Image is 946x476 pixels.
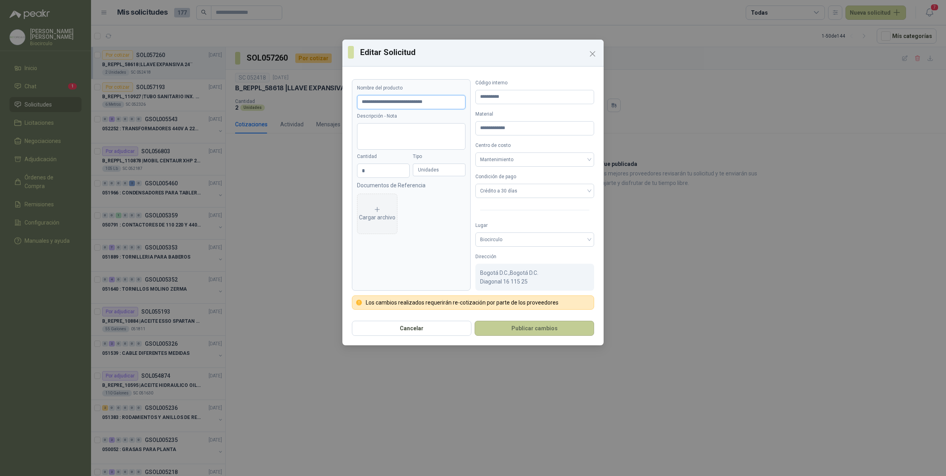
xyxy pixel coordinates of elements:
[475,321,594,336] button: Publicar cambios
[413,153,465,160] label: Tipo
[480,185,589,197] span: Crédito a 30 días
[475,253,594,261] label: Dirección
[357,112,465,120] label: Descripción - Nota
[366,299,558,306] p: Los cambios realizados requerirán re-cotización por parte de los proveedores
[480,277,589,286] p: Diagonal 16 115 25
[586,48,599,60] button: Close
[480,234,589,246] span: Biocirculo
[475,264,594,291] div: Bogotá D.C. , Bogotá D.C.
[475,142,594,149] label: Centro de costo
[352,321,471,336] button: Cancelar
[475,79,594,87] label: Código interno
[357,153,410,160] label: Cantidad
[357,84,465,92] label: Nombre del producto
[357,181,465,190] p: Documentos de Referencia
[360,46,598,58] h3: Editar Solicitud
[413,164,465,176] div: Unidades
[359,206,395,222] div: Cargar archivo
[475,173,594,181] label: Condición de pago
[475,222,594,229] label: Lugar
[475,110,594,118] label: Material
[480,154,589,166] span: Mantenimiento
